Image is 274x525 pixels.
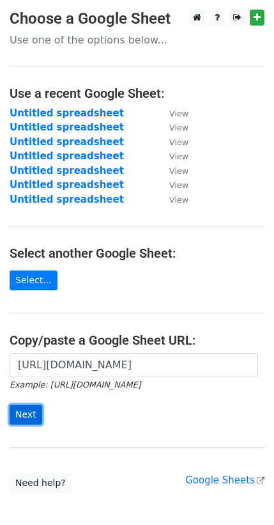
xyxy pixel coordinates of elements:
[10,121,124,133] a: Untitled spreadsheet
[10,86,264,101] h4: Use a recent Google Sheet:
[169,152,188,161] small: View
[169,180,188,190] small: View
[10,246,264,261] h4: Select another Google Sheet:
[185,474,264,486] a: Google Sheets
[156,136,188,148] a: View
[156,150,188,162] a: View
[10,10,264,28] h3: Choose a Google Sheet
[169,109,188,118] small: View
[10,179,124,191] a: Untitled spreadsheet
[169,137,188,147] small: View
[210,464,274,525] iframe: Chat Widget
[10,473,72,493] a: Need help?
[10,136,124,148] a: Untitled spreadsheet
[10,107,124,119] a: Untitled spreadsheet
[156,121,188,133] a: View
[10,165,124,176] a: Untitled spreadsheet
[156,194,188,205] a: View
[156,179,188,191] a: View
[169,123,188,132] small: View
[156,165,188,176] a: View
[10,150,124,162] a: Untitled spreadsheet
[10,405,42,425] input: Next
[10,270,57,290] a: Select...
[10,194,124,205] a: Untitled spreadsheet
[10,33,264,47] p: Use one of the options below...
[169,166,188,176] small: View
[156,107,188,119] a: View
[10,380,141,389] small: Example: [URL][DOMAIN_NAME]
[10,333,264,348] h4: Copy/paste a Google Sheet URL:
[10,353,258,377] input: Paste your Google Sheet URL here
[169,195,188,205] small: View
